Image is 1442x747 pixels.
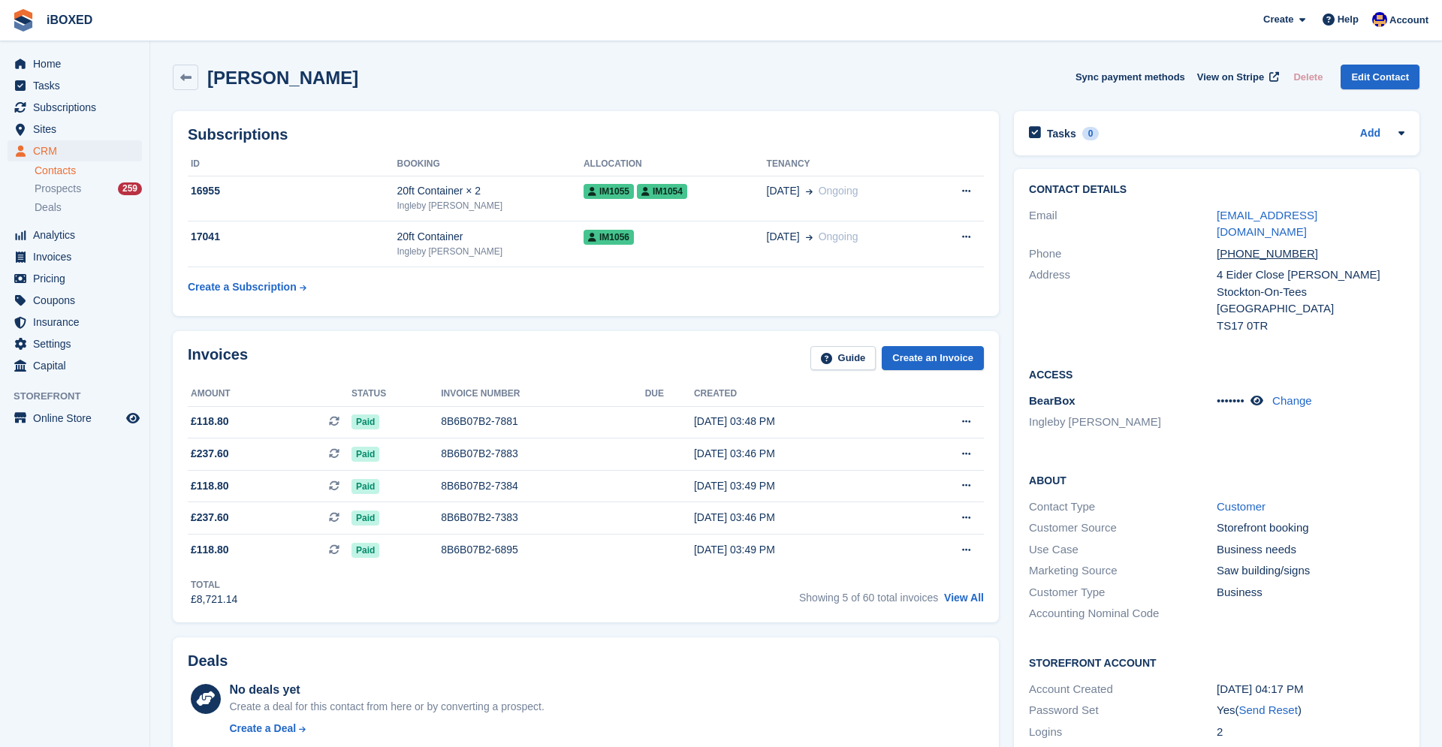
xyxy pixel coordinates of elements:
a: menu [8,75,142,96]
a: Create an Invoice [882,346,984,371]
div: Password Set [1029,702,1217,719]
div: 17041 [188,229,397,245]
th: Status [351,382,441,406]
span: ( ) [1235,703,1301,716]
th: Amount [188,382,351,406]
span: Subscriptions [33,97,123,118]
img: stora-icon-8386f47178a22dfd0bd8f6a31ec36ba5ce8667c1dd55bd0f319d3a0aa187defe.svg [12,9,35,32]
span: Paid [351,447,379,462]
a: Send Reset [1238,703,1297,716]
span: Pricing [33,268,123,289]
div: Contact Type [1029,499,1217,516]
button: Sync payment methods [1075,65,1185,89]
span: View on Stripe [1197,70,1264,85]
div: [DATE] 03:48 PM [694,414,903,429]
span: Ongoing [819,185,858,197]
span: Create [1263,12,1293,27]
a: [EMAIL_ADDRESS][DOMAIN_NAME] [1217,209,1317,239]
span: [DATE] [767,183,800,199]
th: Allocation [584,152,767,176]
div: [DATE] 03:46 PM [694,510,903,526]
a: View on Stripe [1191,65,1282,89]
a: Create a Subscription [188,273,306,301]
div: Address [1029,267,1217,334]
div: Yes [1217,702,1404,719]
div: Marketing Source [1029,562,1217,580]
span: BearBox [1029,394,1075,407]
div: 259 [118,182,142,195]
a: Prospects 259 [35,181,142,197]
h2: About [1029,472,1404,487]
a: menu [8,312,142,333]
span: Insurance [33,312,123,333]
h2: Contact Details [1029,184,1404,196]
li: Ingleby [PERSON_NAME] [1029,414,1217,431]
span: Paid [351,511,379,526]
th: Invoice number [441,382,644,406]
h2: Access [1029,366,1404,381]
div: [DATE] 03:49 PM [694,542,903,558]
div: Stockton-On-Tees [1217,284,1404,301]
span: Showing 5 of 60 total invoices [799,592,938,604]
div: [DATE] 03:49 PM [694,478,903,494]
a: Change [1272,394,1312,407]
h2: [PERSON_NAME] [207,68,358,88]
div: [DATE] 04:17 PM [1217,681,1404,698]
span: Coupons [33,290,123,311]
div: [DATE] 03:46 PM [694,446,903,462]
a: View All [944,592,984,604]
span: ••••••• [1217,394,1244,407]
th: Tenancy [767,152,928,176]
span: [DATE] [767,229,800,245]
th: Booking [397,152,583,176]
div: 2 [1217,724,1404,741]
div: 8B6B07B2-7384 [441,478,644,494]
div: Email [1029,207,1217,241]
h2: Deals [188,652,228,670]
a: menu [8,140,142,161]
div: No deals yet [229,681,544,699]
a: menu [8,333,142,354]
div: 8B6B07B2-7383 [441,510,644,526]
a: Customer [1217,500,1266,513]
a: Deals [35,200,142,215]
a: menu [8,224,142,245]
span: £118.80 [191,542,229,558]
a: Guide [810,346,876,371]
a: Edit Contact [1341,65,1419,89]
span: Tasks [33,75,123,96]
div: Accounting Nominal Code [1029,605,1217,622]
span: £118.80 [191,414,229,429]
span: Storefront [14,389,149,404]
div: Logins [1029,724,1217,741]
th: ID [188,152,397,176]
h2: Subscriptions [188,126,984,143]
span: Invoices [33,246,123,267]
a: menu [8,119,142,140]
a: menu [8,268,142,289]
div: Account Created [1029,681,1217,698]
span: Analytics [33,224,123,245]
span: Deals [35,200,62,215]
div: Create a Deal [229,721,296,736]
div: 8B6B07B2-7881 [441,414,644,429]
div: Saw building/signs [1217,562,1404,580]
a: menu [8,53,142,74]
div: Customer Source [1029,520,1217,537]
div: Create a Subscription [188,279,297,295]
span: Capital [33,355,123,376]
span: IM1055 [584,184,634,199]
a: Contacts [35,164,142,178]
span: Ongoing [819,230,858,242]
div: Customer Type [1029,584,1217,601]
a: menu [8,246,142,267]
span: CRM [33,140,123,161]
a: Add [1360,125,1380,143]
div: Business [1217,584,1404,601]
th: Created [694,382,903,406]
span: Paid [351,543,379,558]
h2: Invoices [188,346,248,371]
div: Total [191,578,237,592]
span: Help [1338,12,1359,27]
a: menu [8,97,142,118]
